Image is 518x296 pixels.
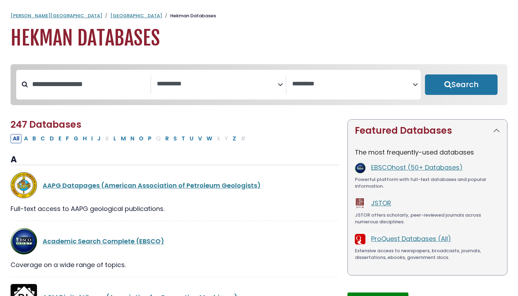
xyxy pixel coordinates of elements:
button: Filter Results V [196,134,204,143]
button: Filter Results G [72,134,80,143]
a: Academic Search Complete (EBSCO) [43,237,164,246]
button: Filter Results B [30,134,38,143]
a: ProQuest Databases (All) [371,234,451,243]
button: Submit for Search Results [425,74,498,95]
button: Filter Results E [56,134,63,143]
button: Filter Results U [187,134,196,143]
button: Filter Results A [22,134,30,143]
button: Filter Results J [95,134,103,143]
a: AAPG Datapages (American Association of Petroleum Geologists) [43,181,261,190]
div: Coverage on a wide range of topics. [11,260,339,270]
button: Filter Results F [64,134,71,143]
div: JSTOR offers scholarly, peer-reviewed journals across numerous disciplines. [355,212,500,225]
li: Hekman Databases [162,12,216,19]
h3: A [11,155,339,165]
button: Filter Results I [89,134,95,143]
button: Filter Results N [128,134,136,143]
textarea: Search [157,80,277,88]
button: Filter Results T [179,134,187,143]
h1: Hekman Databases [11,26,507,50]
a: EBSCOhost (50+ Databases) [371,163,463,172]
div: Full-text access to AAPG geological publications. [11,204,339,213]
span: 247 Databases [11,118,81,131]
input: Search database by title or keyword [28,78,150,90]
div: Extensive access to newspapers, broadcasts, journals, dissertations, ebooks, government docs. [355,247,500,261]
div: Alpha-list to filter by first letter of database name [11,134,248,143]
button: Filter Results Z [230,134,238,143]
button: Filter Results R [163,134,171,143]
button: Filter Results D [48,134,56,143]
button: Filter Results W [204,134,214,143]
a: [PERSON_NAME][GEOGRAPHIC_DATA] [11,12,102,19]
button: Filter Results P [146,134,154,143]
button: Filter Results L [111,134,118,143]
button: Filter Results C [38,134,47,143]
nav: breadcrumb [11,12,507,19]
button: Filter Results S [171,134,179,143]
a: [GEOGRAPHIC_DATA] [110,12,162,19]
button: All [11,134,21,143]
div: Powerful platform with full-text databases and popular information. [355,176,500,190]
button: Filter Results H [81,134,89,143]
button: Featured Databases [348,120,507,142]
p: The most frequently-used databases [355,147,500,157]
button: Filter Results M [119,134,128,143]
button: Filter Results O [137,134,146,143]
a: JSTOR [371,199,391,207]
nav: Search filters [11,64,507,105]
textarea: Search [292,80,413,88]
